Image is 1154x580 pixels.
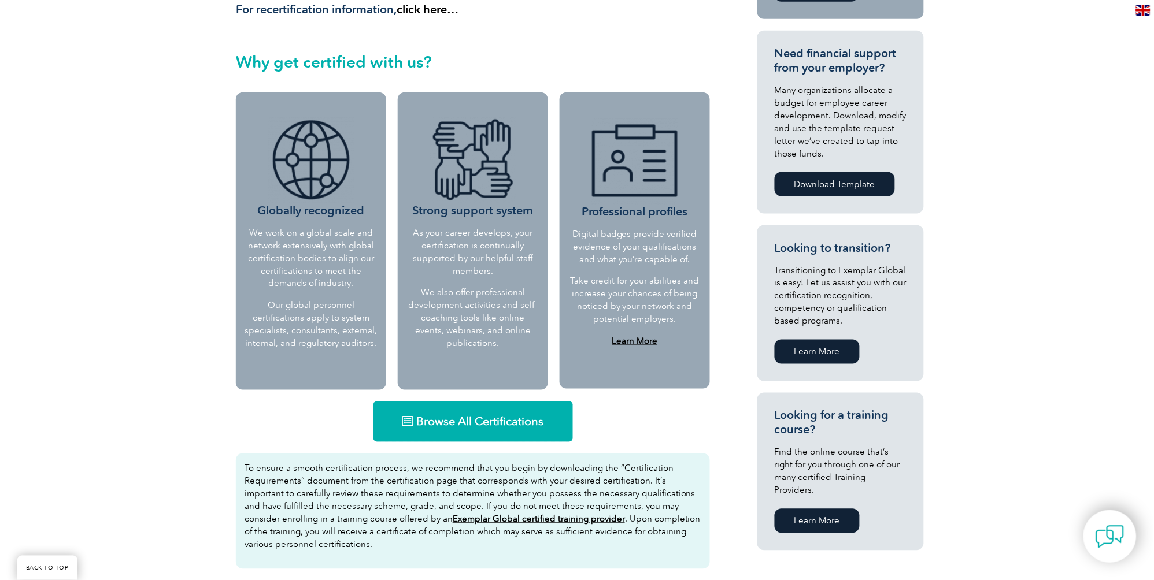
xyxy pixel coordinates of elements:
[406,287,539,350] p: We also offer professional development activities and self-coaching tools like online events, web...
[569,118,700,219] h3: Professional profiles
[245,299,378,350] p: Our global personnel certifications apply to system specialists, consultants, external, internal,...
[1136,5,1151,16] img: en
[245,226,378,290] p: We work on a global scale and network extensively with global certification bodies to align our c...
[775,408,907,437] h3: Looking for a training course?
[612,336,657,347] a: Learn More
[236,2,710,17] h3: For recertification information,
[236,53,710,71] h2: Why get certified with us?
[406,117,539,218] h3: Strong support system
[373,401,573,442] a: Browse All Certifications
[406,226,539,277] p: As your career develops, your certification is continually supported by our helpful staff members.
[569,228,700,266] p: Digital badges provide verified evidence of your qualifications and what you’re capable of.
[245,462,701,551] p: To ensure a smooth certification process, we recommend that you begin by downloading the “Certifi...
[397,2,458,16] a: click here…
[775,46,907,75] h3: Need financial support from your employer?
[775,264,907,328] p: Transitioning to Exemplar Global is easy! Let us assist you with our certification recognition, c...
[775,241,907,255] h3: Looking to transition?
[775,172,895,196] a: Download Template
[775,84,907,160] p: Many organizations allocate a budget for employee career development. Download, modify and use th...
[417,416,544,427] span: Browse All Certifications
[1096,522,1125,551] img: contact-chat.png
[775,509,860,533] a: Learn More
[245,117,378,218] h3: Globally recognized
[17,556,77,580] a: BACK TO TOP
[775,340,860,364] a: Learn More
[569,275,700,326] p: Take credit for your abilities and increase your chances of being noticed by your network and pot...
[453,514,625,525] a: Exemplar Global certified training provider
[775,446,907,497] p: Find the online course that’s right for you through one of our many certified Training Providers.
